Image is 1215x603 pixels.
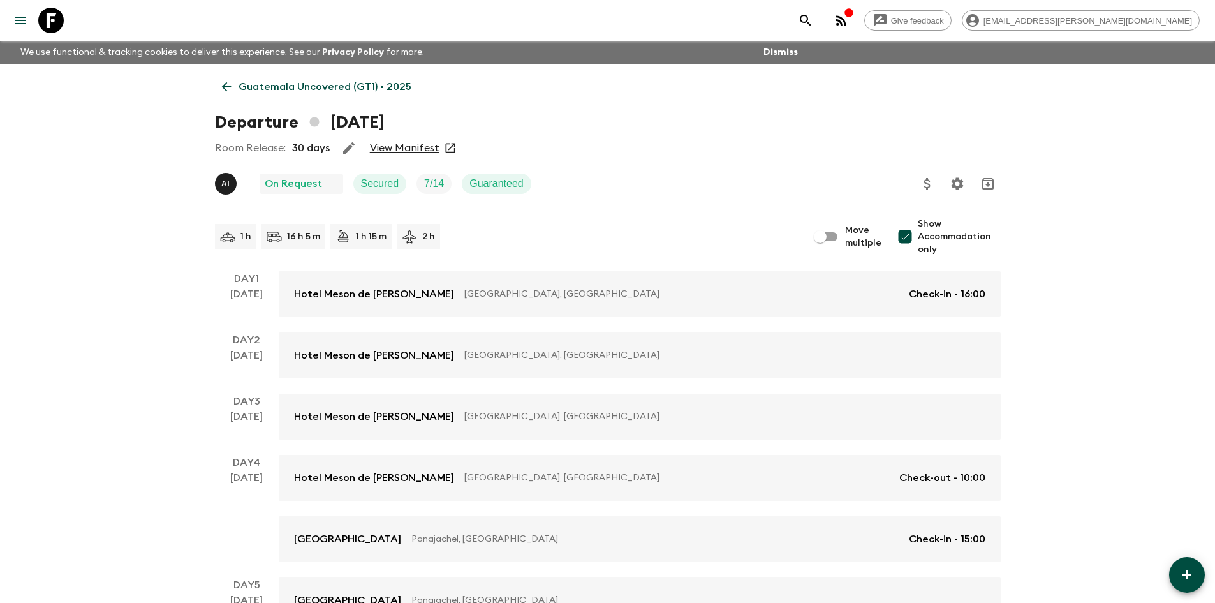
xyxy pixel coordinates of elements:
a: Give feedback [864,10,952,31]
div: [DATE] [230,470,263,562]
p: Hotel Meson de [PERSON_NAME] [294,287,454,302]
h1: Departure [DATE] [215,110,384,135]
p: [GEOGRAPHIC_DATA] [294,532,401,547]
div: Trip Fill [416,174,452,194]
p: 1 h 15 m [356,230,387,243]
a: Hotel Meson de [PERSON_NAME][GEOGRAPHIC_DATA], [GEOGRAPHIC_DATA] [279,394,1001,440]
a: Privacy Policy [322,48,384,57]
button: AI [215,173,239,195]
p: [GEOGRAPHIC_DATA], [GEOGRAPHIC_DATA] [464,288,899,301]
span: Move multiple [845,224,882,249]
p: On Request [265,176,322,191]
a: View Manifest [370,142,439,154]
button: Archive (Completed, Cancelled or Unsynced Departures only) [975,171,1001,197]
p: Day 4 [215,455,279,470]
span: Show Accommodation only [918,218,1001,256]
p: A I [221,179,230,189]
p: Day 3 [215,394,279,409]
p: [GEOGRAPHIC_DATA], [GEOGRAPHIC_DATA] [464,410,975,423]
div: [DATE] [230,287,263,317]
a: Hotel Meson de [PERSON_NAME][GEOGRAPHIC_DATA], [GEOGRAPHIC_DATA]Check-in - 16:00 [279,271,1001,317]
p: 2 h [422,230,435,243]
p: 7 / 14 [424,176,444,191]
a: Hotel Meson de [PERSON_NAME][GEOGRAPHIC_DATA], [GEOGRAPHIC_DATA]Check-out - 10:00 [279,455,1001,501]
p: [GEOGRAPHIC_DATA], [GEOGRAPHIC_DATA] [464,472,889,484]
div: [EMAIL_ADDRESS][PERSON_NAME][DOMAIN_NAME] [962,10,1200,31]
p: 30 days [292,140,330,156]
span: Alvaro Ixtetela [215,177,239,187]
span: Give feedback [884,16,951,26]
p: Secured [361,176,399,191]
p: Room Release: [215,140,286,156]
p: Check-out - 10:00 [899,470,985,486]
p: Hotel Meson de [PERSON_NAME] [294,470,454,486]
p: Hotel Meson de [PERSON_NAME] [294,409,454,424]
p: Check-in - 15:00 [909,532,985,547]
button: Settings [945,171,970,197]
button: menu [8,8,33,33]
span: [EMAIL_ADDRESS][PERSON_NAME][DOMAIN_NAME] [976,16,1199,26]
p: 16 h 5 m [287,230,320,243]
p: Day 1 [215,271,279,287]
p: Guaranteed [469,176,524,191]
div: Secured [353,174,407,194]
p: We use functional & tracking cookies to deliver this experience. See our for more. [15,41,429,64]
a: Hotel Meson de [PERSON_NAME][GEOGRAPHIC_DATA], [GEOGRAPHIC_DATA] [279,332,1001,378]
button: search adventures [793,8,818,33]
p: Day 2 [215,332,279,348]
a: Guatemala Uncovered (GT1) • 2025 [215,74,418,100]
p: Day 5 [215,577,279,593]
a: [GEOGRAPHIC_DATA]Panajachel, [GEOGRAPHIC_DATA]Check-in - 15:00 [279,516,1001,562]
div: [DATE] [230,348,263,378]
p: Check-in - 16:00 [909,287,985,302]
p: Guatemala Uncovered (GT1) • 2025 [239,79,411,94]
button: Dismiss [760,43,801,61]
p: 1 h [240,230,251,243]
p: [GEOGRAPHIC_DATA], [GEOGRAPHIC_DATA] [464,349,975,362]
p: Panajachel, [GEOGRAPHIC_DATA] [411,533,899,546]
p: Hotel Meson de [PERSON_NAME] [294,348,454,363]
div: [DATE] [230,409,263,440]
button: Update Price, Early Bird Discount and Costs [915,171,940,197]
